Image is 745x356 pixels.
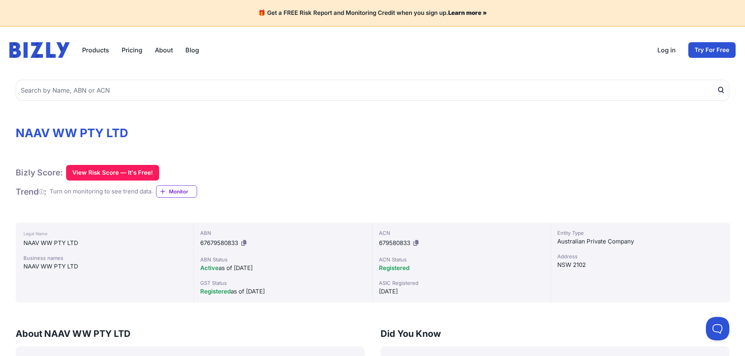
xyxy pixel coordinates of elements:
[23,254,186,262] div: Business names
[200,263,366,273] div: as of [DATE]
[156,185,197,198] a: Monitor
[16,167,63,178] h1: Bizly Score:
[122,45,142,55] a: Pricing
[200,288,231,295] span: Registered
[379,264,409,272] span: Registered
[200,239,238,247] span: 67679580833
[200,264,219,272] span: Active
[16,327,365,340] h3: About NAAV WW PTY LTD
[169,188,197,195] span: Monitor
[200,256,366,263] div: ABN Status
[200,287,366,296] div: as of [DATE]
[379,287,544,296] div: [DATE]
[379,239,410,247] span: 679580833
[200,229,366,237] div: ABN
[381,327,730,340] h3: Did You Know
[379,256,544,263] div: ACN Status
[200,279,366,287] div: GST Status
[706,317,729,340] iframe: Toggle Customer Support
[557,229,723,237] div: Entity Type
[557,252,723,260] div: Address
[16,80,729,101] input: Search by Name, ABN or ACN
[657,45,676,55] a: Log in
[16,186,47,197] h1: Trend :
[16,126,729,140] h1: NAAV WW PTY LTD
[155,45,173,55] a: About
[82,45,109,55] button: Products
[23,238,186,248] div: NAAV WW PTY LTD
[66,165,159,181] button: View Risk Score — It's Free!
[379,279,544,287] div: ASIC Registered
[379,229,544,237] div: ACN
[9,9,736,17] h4: 🎁 Get a FREE Risk Report and Monitoring Credit when you sign up.
[185,45,199,55] a: Blog
[557,237,723,246] div: Australian Private Company
[688,42,736,58] a: Try For Free
[448,9,487,16] a: Learn more »
[23,229,186,238] div: Legal Name
[23,262,186,271] div: NAAV WW PTY LTD
[557,260,723,270] div: NSW 2102
[50,187,153,196] div: Turn on monitoring to see trend data.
